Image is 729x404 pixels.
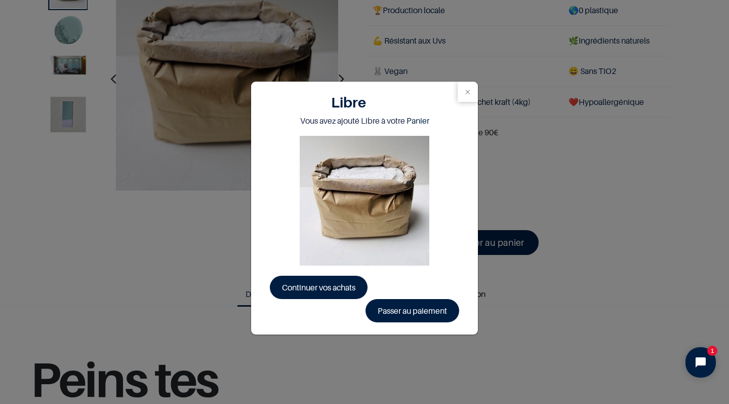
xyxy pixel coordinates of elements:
[366,299,459,322] a: Passer au paiement
[361,116,380,126] spant: Libre
[407,114,429,128] a: Panier
[270,276,368,299] a: Continuer vos achats
[381,116,405,126] span: à votre
[458,82,478,102] button: Close
[677,339,724,386] iframe: Tidio Chat
[300,136,429,266] img: Product image
[282,282,355,292] span: Continuer vos achats
[300,116,359,126] span: Vous avez ajouté
[259,94,438,111] h1: Libre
